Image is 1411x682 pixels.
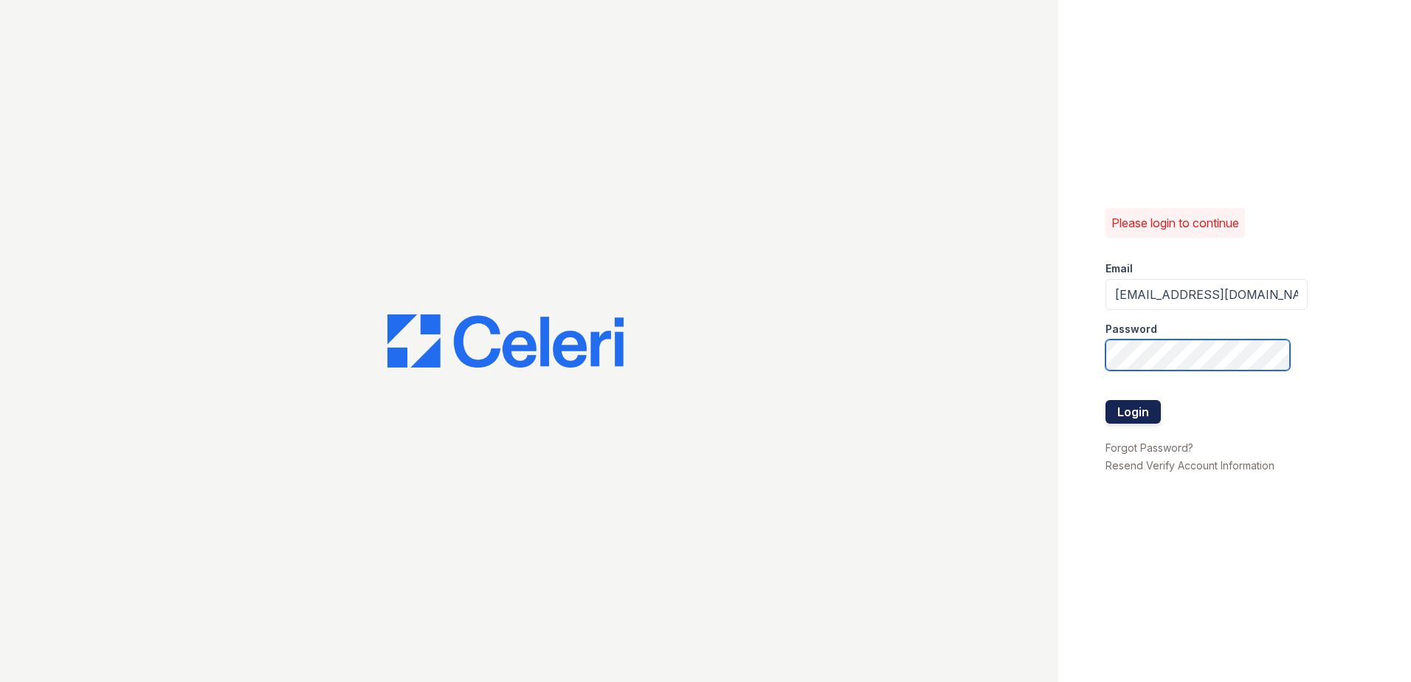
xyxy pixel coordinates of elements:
label: Email [1105,261,1133,276]
img: CE_Logo_Blue-a8612792a0a2168367f1c8372b55b34899dd931a85d93a1a3d3e32e68fde9ad4.png [387,314,624,368]
a: Forgot Password? [1105,441,1193,454]
label: Password [1105,322,1157,337]
button: Login [1105,400,1161,424]
a: Resend Verify Account Information [1105,459,1274,472]
p: Please login to continue [1111,214,1239,232]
